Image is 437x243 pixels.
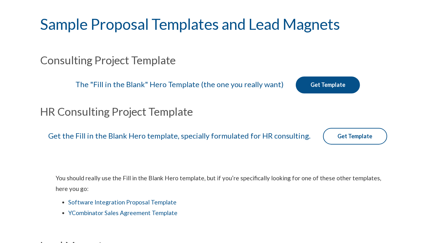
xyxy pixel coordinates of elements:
a: Get Template [323,128,387,145]
h2: HR Consulting Project Template [40,106,397,117]
span: Get the Fill in the Blank Hero template, specially formulated for HR consulting. [49,131,311,140]
h2: Consulting Project Template [40,55,397,66]
a: Get Template [296,77,360,93]
p: You should really use the Fill in the Blank Hero template, but if you’re specifically looking for... [56,173,381,194]
a: Software Integration Proposal Template [68,198,177,206]
a: YCombinator Sales Agreement Template [68,209,177,216]
span: The "Fill in the Blank" Hero Template (the one you really want) [75,80,284,89]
